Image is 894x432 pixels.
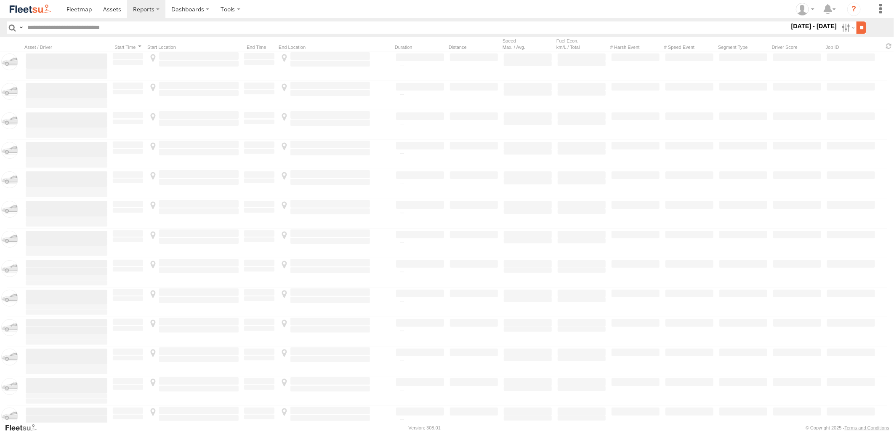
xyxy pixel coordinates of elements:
img: fleetsu-logo-horizontal.svg [8,3,52,15]
div: Click to Sort [112,44,144,50]
div: Driver Score [772,44,822,50]
label: [DATE] - [DATE] [790,21,839,31]
div: Click to Sort [243,44,275,50]
a: Terms and Conditions [845,425,889,430]
i: ? [847,3,861,16]
label: Search Filter Options [838,21,857,34]
div: Version: 308.01 [409,425,441,430]
a: Visit our Website [5,424,43,432]
div: Adnan Hijazi [793,3,817,16]
div: © Copyright 2025 - [806,425,889,430]
label: Search Query [18,21,24,34]
div: Job ID [826,44,876,50]
div: Click to Sort [449,44,499,50]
